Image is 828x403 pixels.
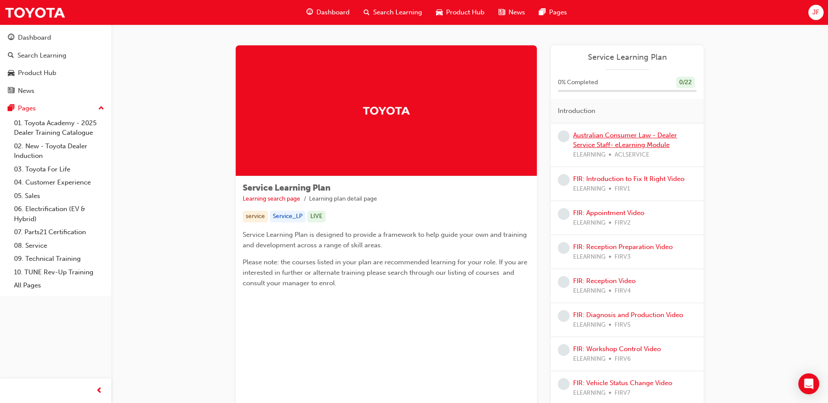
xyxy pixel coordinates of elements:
[498,7,505,18] span: news-icon
[676,77,695,89] div: 0 / 22
[558,242,570,254] span: learningRecordVerb_NONE-icon
[10,116,108,140] a: 01. Toyota Academy - 2025 Dealer Training Catalogue
[573,218,605,228] span: ELEARNING
[8,52,14,60] span: search-icon
[812,7,819,17] span: JF
[798,373,819,394] div: Open Intercom Messenger
[573,184,605,194] span: ELEARNING
[558,310,570,322] span: learningRecordVerb_NONE-icon
[573,209,644,217] a: FIR: Appointment Video
[3,100,108,116] button: Pages
[299,3,357,21] a: guage-iconDashboard
[3,48,108,64] a: Search Learning
[18,68,56,78] div: Product Hub
[615,354,631,364] span: FIRV6
[558,276,570,288] span: learningRecordVerb_NONE-icon
[558,52,697,62] a: Service Learning Plan
[558,208,570,220] span: learningRecordVerb_NONE-icon
[10,176,108,189] a: 04. Customer Experience
[8,69,14,77] span: car-icon
[10,279,108,292] a: All Pages
[573,345,661,353] a: FIR: Workshop Control Video
[8,87,14,95] span: news-icon
[446,7,484,17] span: Product Hub
[573,379,672,387] a: FIR: Vehicle Status Change Video
[10,239,108,253] a: 08. Service
[573,354,605,364] span: ELEARNING
[558,130,570,142] span: learningRecordVerb_NONE-icon
[615,252,631,262] span: FIRV3
[3,30,108,46] a: Dashboard
[306,7,313,18] span: guage-icon
[532,3,574,21] a: pages-iconPages
[491,3,532,21] a: news-iconNews
[558,78,598,88] span: 0 % Completed
[573,252,605,262] span: ELEARNING
[615,184,630,194] span: FIRV1
[270,211,306,222] div: Service_LP
[573,243,673,251] a: FIR: Reception Preparation Video
[18,86,34,96] div: News
[10,266,108,279] a: 10. TUNE Rev-Up Training
[10,225,108,239] a: 07. Parts21 Certification
[243,211,268,222] div: service
[558,106,595,116] span: Introduction
[3,65,108,81] a: Product Hub
[8,105,14,113] span: pages-icon
[573,277,636,285] a: FIR: Reception Video
[307,211,326,222] div: LIVE
[808,5,824,20] button: JF
[615,218,631,228] span: FIRV2
[96,386,103,396] span: prev-icon
[4,3,65,22] img: Trak
[364,7,370,18] span: search-icon
[429,3,491,21] a: car-iconProduct Hub
[10,252,108,266] a: 09. Technical Training
[243,183,330,193] span: Service Learning Plan
[508,7,525,17] span: News
[357,3,429,21] a: search-iconSearch Learning
[573,286,605,296] span: ELEARNING
[316,7,350,17] span: Dashboard
[573,311,683,319] a: FIR: Diagnosis and Production Video
[436,7,443,18] span: car-icon
[362,103,410,118] img: Trak
[615,150,649,160] span: ACLSERVICE
[573,131,677,149] a: Australian Consumer Law - Dealer Service Staff- eLearning Module
[573,175,684,183] a: FIR: Introduction to Fix It Right Video
[18,103,36,113] div: Pages
[573,388,605,398] span: ELEARNING
[309,194,377,204] li: Learning plan detail page
[10,140,108,163] a: 02. New - Toyota Dealer Induction
[573,150,605,160] span: ELEARNING
[3,28,108,100] button: DashboardSearch LearningProduct HubNews
[243,231,529,249] span: Service Learning Plan is designed to provide a framework to help guide your own and training and ...
[558,344,570,356] span: learningRecordVerb_NONE-icon
[17,51,66,61] div: Search Learning
[10,163,108,176] a: 03. Toyota For Life
[558,174,570,186] span: learningRecordVerb_NONE-icon
[549,7,567,17] span: Pages
[8,34,14,42] span: guage-icon
[98,103,104,114] span: up-icon
[3,83,108,99] a: News
[615,320,631,330] span: FIRV5
[558,378,570,390] span: learningRecordVerb_NONE-icon
[615,286,631,296] span: FIRV4
[573,320,605,330] span: ELEARNING
[373,7,422,17] span: Search Learning
[18,33,51,43] div: Dashboard
[243,258,529,287] span: Please note: the courses listed in your plan are recommended learning for your role. If you are i...
[539,7,546,18] span: pages-icon
[10,202,108,225] a: 06. Electrification (EV & Hybrid)
[10,189,108,203] a: 05. Sales
[615,388,630,398] span: FIRV7
[243,195,300,202] a: Learning search page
